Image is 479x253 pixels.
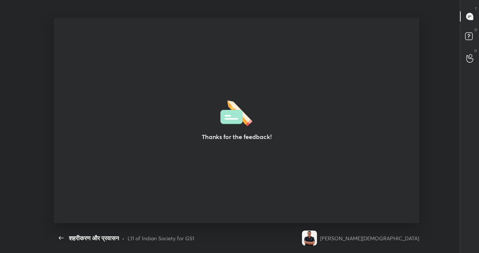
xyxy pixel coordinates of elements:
img: f9a666527379488a9d83e0f86d2874fe.jpg [302,231,317,246]
div: • [122,234,125,242]
h3: Thanks for the feedback! [202,132,272,141]
div: शहरीकरण और प्रवासन [69,234,119,243]
p: G [474,48,477,53]
p: D [475,27,477,33]
img: feedbackThanks.36dea665.svg [220,98,253,126]
div: L11 of Indian Society for GS1 [128,234,194,242]
div: [PERSON_NAME][DEMOGRAPHIC_DATA] [320,234,419,242]
p: T [475,6,477,12]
